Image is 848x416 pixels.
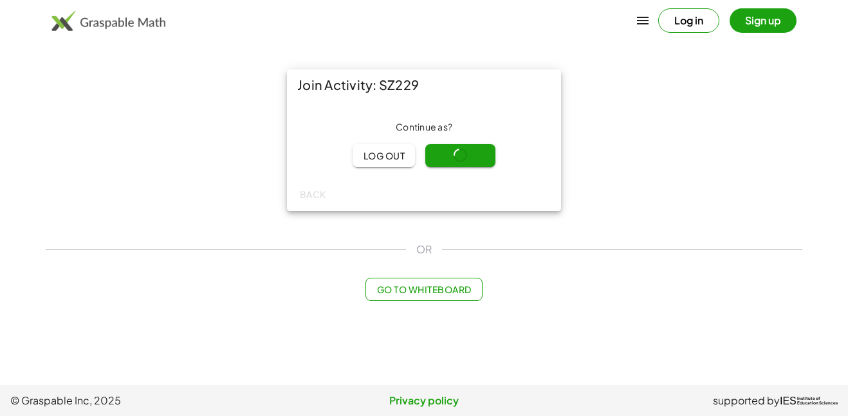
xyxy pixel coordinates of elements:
div: Join Activity: SZ229 [287,69,561,100]
button: Log out [353,144,415,167]
span: OR [416,242,432,257]
span: supported by [713,393,780,408]
div: Continue as ? [297,121,551,134]
button: Log in [658,8,719,33]
span: Log out [363,150,405,161]
span: Institute of Education Sciences [797,397,838,406]
a: Privacy policy [286,393,562,408]
span: IES [780,395,797,407]
span: © Graspable Inc, 2025 [10,393,286,408]
a: IESInstitute ofEducation Sciences [780,393,838,408]
span: Go to Whiteboard [376,284,471,295]
button: Sign up [730,8,797,33]
button: Go to Whiteboard [365,278,482,301]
